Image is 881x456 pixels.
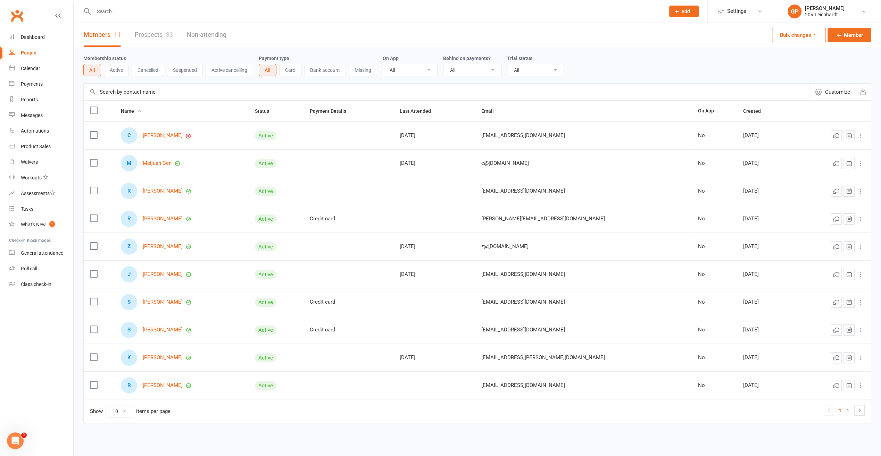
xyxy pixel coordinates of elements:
[9,277,73,292] a: Class kiosk mode
[481,268,565,281] span: [EMAIL_ADDRESS][DOMAIN_NAME]
[743,188,791,194] div: [DATE]
[166,31,173,38] div: 33
[279,64,301,76] button: Card
[805,5,845,11] div: [PERSON_NAME]
[143,271,183,277] a: [PERSON_NAME]
[121,211,137,227] div: R
[132,64,164,76] button: Cancelled
[400,108,439,114] span: Last Attended
[259,56,289,61] label: Payment type
[481,240,529,253] span: z@[DOMAIN_NAME]
[143,244,183,250] a: [PERSON_NAME]
[9,76,73,92] a: Payments
[21,191,55,196] div: Assessments
[255,242,276,251] div: Active
[698,327,730,333] div: No
[84,23,121,47] a: Members11
[805,11,845,18] div: 20V Leichhardt
[844,31,863,39] span: Member
[21,175,42,180] div: Workouts
[121,238,137,255] div: Z
[772,28,826,42] button: Bulk changes
[21,50,36,56] div: People
[9,123,73,139] a: Automations
[143,382,183,388] a: [PERSON_NAME]
[21,81,43,87] div: Payments
[8,7,26,24] a: Clubworx
[698,216,730,222] div: No
[167,64,203,76] button: Suspended
[255,107,277,115] button: Status
[481,107,501,115] button: Email
[810,84,855,100] button: Customize
[136,408,171,414] div: items per page
[9,261,73,277] a: Roll call
[9,45,73,61] a: People
[828,28,871,42] a: Member
[121,349,137,366] div: K
[383,56,399,61] label: On App
[727,3,746,19] span: Settings
[310,299,387,305] div: Credit card
[9,92,73,108] a: Reports
[698,382,730,388] div: No
[21,112,43,118] div: Messages
[698,271,730,277] div: No
[255,353,276,362] div: Active
[21,128,49,134] div: Automations
[400,160,469,166] div: [DATE]
[743,382,791,388] div: [DATE]
[143,133,183,138] a: [PERSON_NAME]
[743,160,791,166] div: [DATE]
[481,157,529,170] span: c@[DOMAIN_NAME]
[788,5,801,18] div: GP
[310,108,354,114] span: Payment Details
[143,299,183,305] a: [PERSON_NAME]
[259,64,276,76] button: All
[21,144,51,149] div: Product Sales
[255,381,276,390] div: Active
[121,107,142,115] button: Name
[121,266,137,282] div: J
[255,108,277,114] span: Status
[9,245,73,261] a: General attendance kiosk mode
[83,64,101,76] button: All
[90,405,171,417] div: Show
[698,160,730,166] div: No
[400,244,469,250] div: [DATE]
[9,29,73,45] a: Dashboard
[255,298,276,307] div: Active
[114,31,121,38] div: 11
[743,133,791,138] div: [DATE]
[9,61,73,76] a: Calendar
[310,107,354,115] button: Payment Details
[9,108,73,123] a: Messages
[21,266,37,271] div: Roll call
[507,56,532,61] label: Trial status
[400,271,469,277] div: [DATE]
[825,88,850,96] span: Customize
[121,183,137,199] div: R
[255,131,276,140] div: Active
[310,327,387,333] div: Credit card
[743,107,768,115] button: Created
[481,379,565,392] span: [EMAIL_ADDRESS][DOMAIN_NAME]
[121,155,137,171] div: M
[9,170,73,186] a: Workouts
[691,101,737,121] th: On App
[92,7,660,16] input: Search...
[400,355,469,361] div: [DATE]
[255,187,276,196] div: Active
[698,299,730,305] div: No
[49,221,55,227] span: 1
[9,139,73,154] a: Product Sales
[21,222,46,227] div: What's New
[21,281,51,287] div: Class check-in
[481,184,565,197] span: [EMAIL_ADDRESS][DOMAIN_NAME]
[21,250,63,256] div: General attendance
[21,159,38,165] div: Waivers
[9,201,73,217] a: Tasks
[743,355,791,361] div: [DATE]
[255,270,276,279] div: Active
[844,406,853,415] a: 2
